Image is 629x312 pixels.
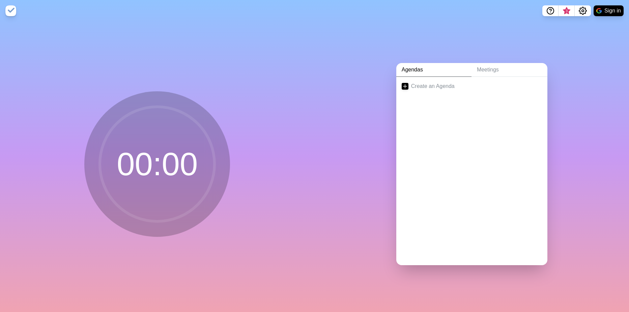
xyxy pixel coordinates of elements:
[396,77,547,96] a: Create an Agenda
[396,63,471,77] a: Agendas
[471,63,547,77] a: Meetings
[559,5,575,16] button: What’s new
[542,5,559,16] button: Help
[564,8,569,14] span: 3
[575,5,591,16] button: Settings
[596,8,602,13] img: google logo
[5,5,16,16] img: timeblocks logo
[594,5,624,16] button: Sign in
